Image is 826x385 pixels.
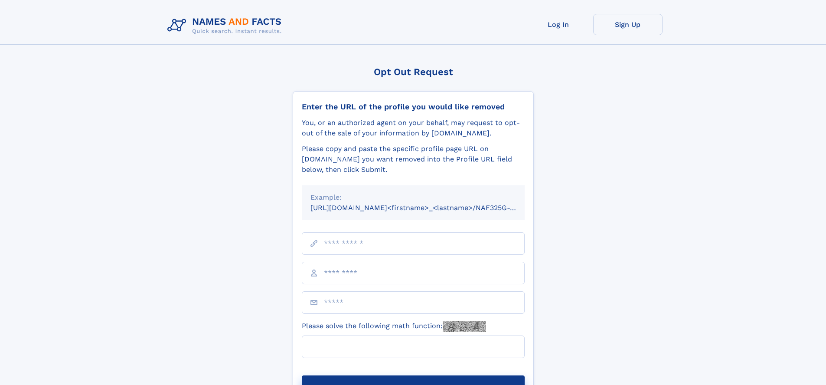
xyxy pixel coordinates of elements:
[310,204,541,212] small: [URL][DOMAIN_NAME]<firstname>_<lastname>/NAF325G-xxxxxxxx
[302,321,486,332] label: Please solve the following math function:
[164,14,289,37] img: Logo Names and Facts
[524,14,593,35] a: Log In
[293,66,534,77] div: Opt Out Request
[302,118,525,138] div: You, or an authorized agent on your behalf, may request to opt-out of the sale of your informatio...
[302,102,525,112] div: Enter the URL of the profile you would like removed
[593,14,663,35] a: Sign Up
[310,192,516,203] div: Example:
[302,144,525,175] div: Please copy and paste the specific profile page URL on [DOMAIN_NAME] you want removed into the Pr...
